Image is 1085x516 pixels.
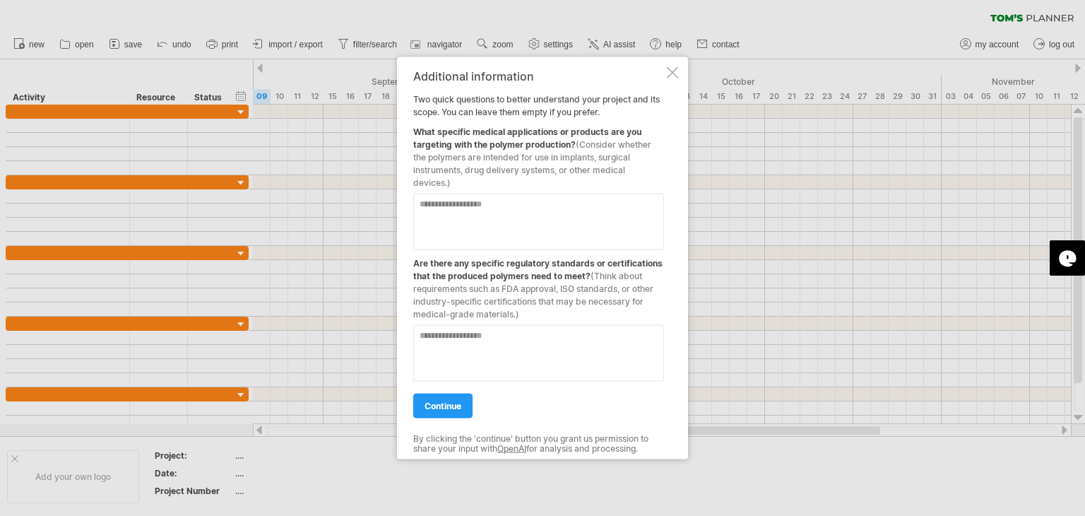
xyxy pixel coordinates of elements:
[425,401,461,411] span: continue
[413,119,664,189] div: What specific medical applications or products are you targeting with the polymer production?
[413,394,473,418] a: continue
[413,434,664,455] div: By clicking the 'continue' button you grant us permission to share your input with for analysis a...
[497,443,526,454] a: OpenAI
[413,70,664,447] div: Two quick questions to better understand your project and its scope. You can leave them empty if ...
[413,250,664,321] div: Are there any specific regulatory standards or certifications that the produced polymers need to ...
[413,70,664,83] div: Additional information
